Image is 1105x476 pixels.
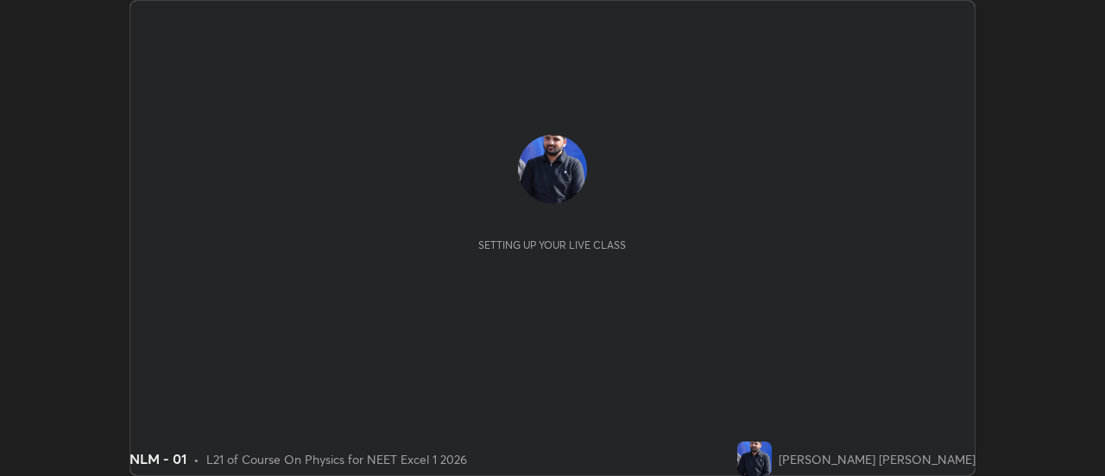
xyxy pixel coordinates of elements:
img: f34a0ffe40ef4429b3e21018fb94e939.jpg [737,441,772,476]
div: L21 of Course On Physics for NEET Excel 1 2026 [206,450,467,468]
div: Setting up your live class [478,238,626,251]
div: NLM - 01 [129,448,186,469]
img: f34a0ffe40ef4429b3e21018fb94e939.jpg [518,135,587,204]
div: [PERSON_NAME] [PERSON_NAME] [779,450,976,468]
div: • [193,450,199,468]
